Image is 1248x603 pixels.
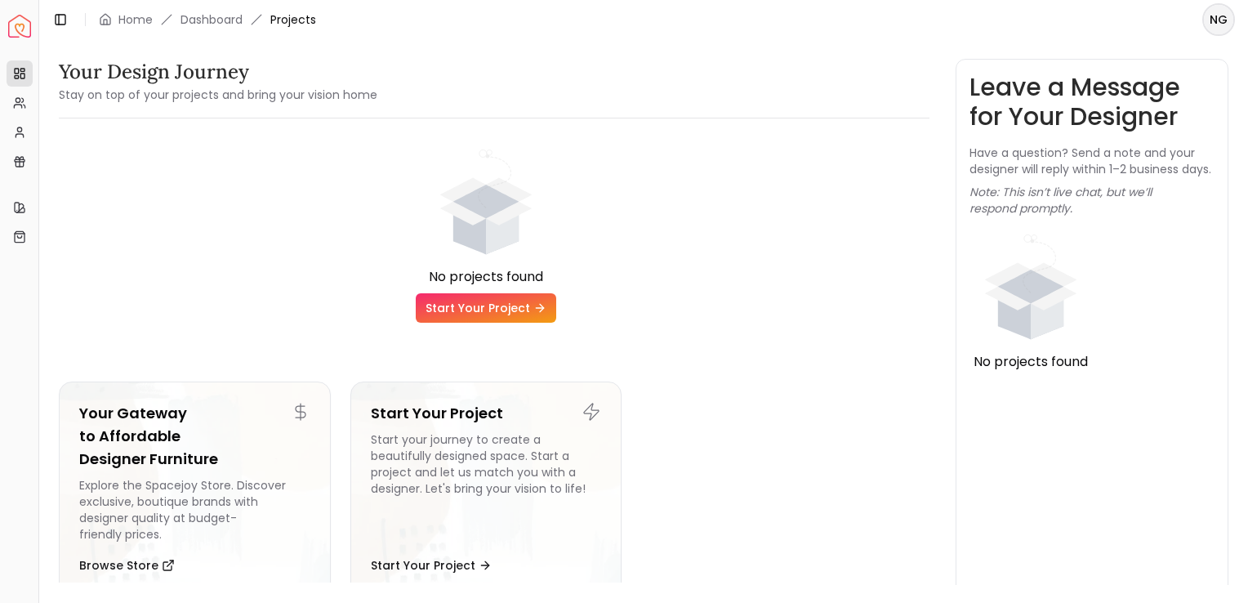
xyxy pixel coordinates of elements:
[371,402,602,425] h5: Start Your Project
[969,145,1215,177] p: Have a question? Send a note and your designer will reply within 1–2 business days.
[59,382,331,602] a: Your Gateway to Affordable Designer FurnitureExplore the Spacejoy Store. Discover exclusive, bout...
[79,402,310,471] h5: Your Gateway to Affordable Designer Furniture
[416,293,556,323] a: Start Your Project
[350,382,622,602] a: Start Your ProjectStart your journey to create a beautifully designed space. Start a project and ...
[969,73,1215,132] h3: Leave a Message for Your Designer
[425,145,547,267] div: animation
[8,15,31,38] img: Spacejoy Logo
[1202,3,1235,36] button: NG
[969,184,1215,217] p: Note: This isn’t live chat, but we’ll respond promptly.
[371,549,492,582] button: Start Your Project
[8,15,31,38] a: Spacejoy
[270,11,316,28] span: Projects
[79,477,310,543] div: Explore the Spacejoy Store. Discover exclusive, boutique brands with designer quality at budget-f...
[181,11,243,28] a: Dashboard
[1204,5,1233,34] span: NG
[59,59,377,85] h3: Your Design Journey
[79,549,175,582] button: Browse Store
[59,267,913,287] div: No projects found
[118,11,153,28] a: Home
[371,431,602,543] div: Start your journey to create a beautifully designed space. Start a project and let us match you w...
[59,87,377,103] small: Stay on top of your projects and bring your vision home
[969,230,1092,352] div: animation
[99,11,316,28] nav: breadcrumb
[969,352,1092,372] div: No projects found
